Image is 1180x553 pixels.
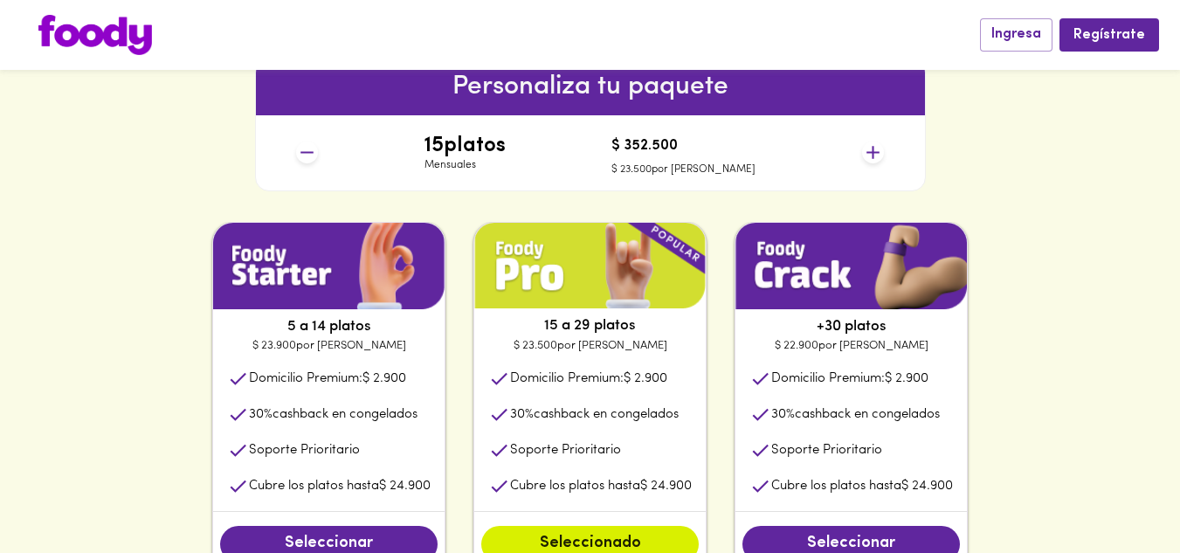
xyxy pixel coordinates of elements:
p: +30 platos [735,316,967,337]
span: 30 % [771,408,795,421]
p: 15 a 29 platos [474,315,706,336]
img: plan1 [735,223,967,309]
p: Domicilio Premium: [249,370,406,388]
p: Mensuales [424,158,506,173]
h4: $ 352.500 [611,139,756,155]
p: cashback en congelados [771,405,940,424]
img: plan1 [213,223,445,309]
p: $ 23.500 por [PERSON_NAME] [611,162,756,177]
h6: Personaliza tu paquete [256,66,925,108]
span: Regístrate [1073,27,1145,44]
span: 30 % [249,408,273,421]
p: Domicilio Premium: [510,370,667,388]
p: cashback en congelados [510,405,679,424]
p: Cubre los platos hasta $ 24.900 [249,477,431,495]
h4: 15 platos [424,135,506,157]
span: Ingresa [991,26,1041,43]
span: 30 % [510,408,534,421]
p: cashback en congelados [249,405,417,424]
p: Cubre los platos hasta $ 24.900 [510,477,692,495]
p: $ 22.900 por [PERSON_NAME] [735,337,967,355]
span: $ 2.900 [362,372,406,385]
span: $ 2.900 [885,372,928,385]
p: $ 23.900 por [PERSON_NAME] [213,337,445,355]
p: $ 23.500 por [PERSON_NAME] [474,337,706,355]
button: Regístrate [1059,18,1159,51]
p: Cubre los platos hasta $ 24.900 [771,477,953,495]
button: Ingresa [980,18,1052,51]
img: plan1 [474,223,706,309]
span: $ 2.900 [624,372,667,385]
p: 5 a 14 platos [213,316,445,337]
p: Soporte Prioritario [249,441,360,460]
iframe: Messagebird Livechat Widget [1079,452,1163,536]
p: Soporte Prioritario [771,441,882,460]
img: logo.png [38,15,152,55]
p: Domicilio Premium: [771,370,928,388]
p: Soporte Prioritario [510,441,621,460]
